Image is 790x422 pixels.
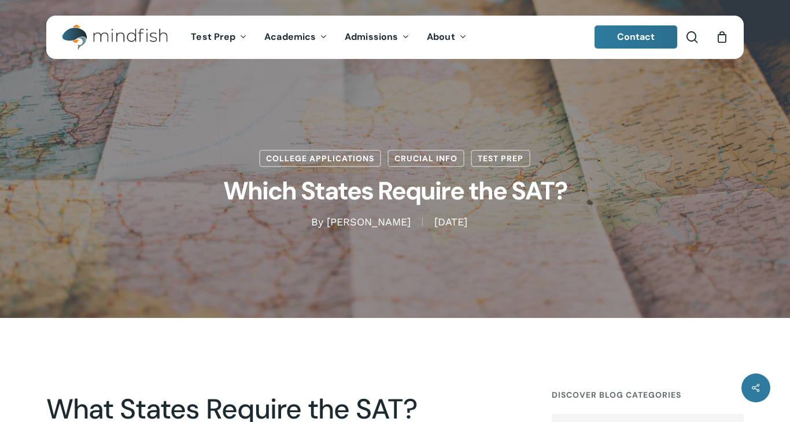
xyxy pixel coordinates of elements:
a: Academics [256,32,336,42]
a: Test Prep [182,32,256,42]
span: Academics [264,31,316,43]
nav: Main Menu [182,16,475,59]
a: About [418,32,475,42]
a: Cart [715,31,728,43]
a: College Applications [259,150,381,167]
span: [DATE] [422,218,479,226]
span: About [427,31,455,43]
a: Test Prep [471,150,530,167]
span: Contact [617,31,655,43]
a: Crucial Info [387,150,464,167]
h1: Which States Require the SAT? [106,167,684,215]
header: Main Menu [46,16,744,59]
span: Admissions [345,31,398,43]
a: Contact [595,25,678,49]
span: By [311,218,323,226]
a: [PERSON_NAME] [327,216,411,228]
a: Admissions [336,32,418,42]
span: Test Prep [191,31,235,43]
h4: Discover Blog Categories [552,384,744,405]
